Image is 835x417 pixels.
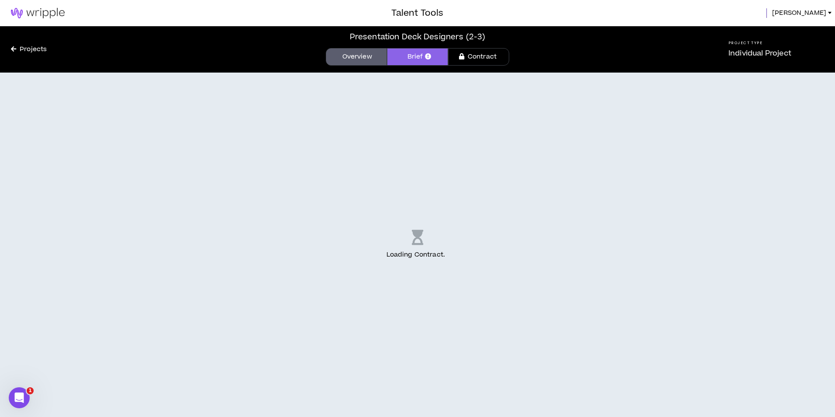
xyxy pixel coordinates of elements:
[9,387,30,408] iframe: Intercom live chat
[728,40,791,46] h5: Project Type
[772,8,826,18] span: [PERSON_NAME]
[387,48,448,66] a: Brief
[27,387,34,394] span: 1
[728,48,791,59] p: Individual Project
[391,7,443,20] h3: Talent Tools
[386,250,449,260] p: Loading Contract .
[326,48,387,66] a: Overview
[350,31,486,43] div: Presentation Deck Designers (2-3)
[448,48,509,66] a: Contract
